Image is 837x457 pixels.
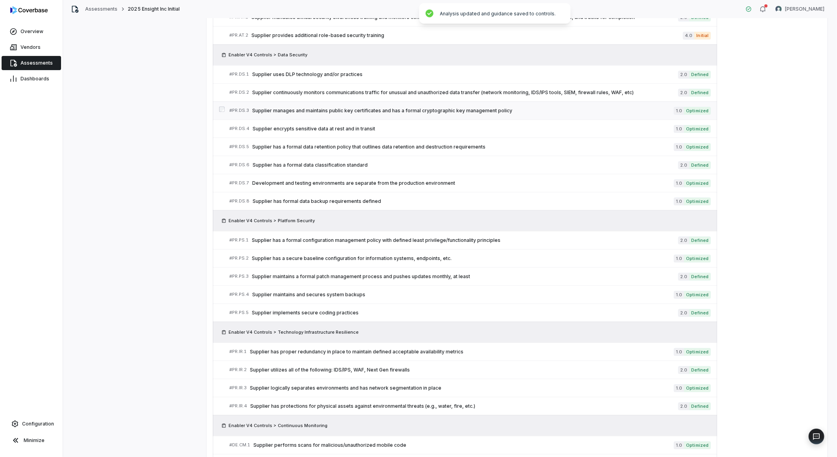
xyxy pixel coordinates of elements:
img: logo-D7KZi-bG.svg [10,6,48,14]
span: Defined [689,309,711,317]
a: Overview [2,24,61,39]
span: 2.0 [678,366,689,374]
a: #PR.AT.2Supplier provides additional role-based security training4.0Initial [229,26,711,44]
span: # PR.DS.8 [229,198,249,204]
span: Configuration [22,421,54,427]
span: Supplier has proper redundancy in place to maintain defined acceptable availability metrics [250,349,674,355]
span: Optimized [684,255,711,262]
span: # PR.IR.4 [229,403,247,409]
a: Configuration [3,417,60,431]
span: Defined [689,402,711,410]
span: Development and testing environments are separate from the production environment [252,180,674,186]
span: # PR.PS.2 [229,255,249,261]
span: Supplier has protections for physical assets against environmental threats (e.g., water, fire, etc.) [250,403,678,409]
button: Sean Wozniak avatar[PERSON_NAME] [771,3,829,15]
span: Supplier has a formal data retention policy that outlines data retention and destruction requirem... [252,144,674,150]
span: Analysis updated and guidance saved to controls. [440,11,556,17]
span: Supplier manages and maintains public key certificates and has a formal cryptographic key managem... [252,108,674,114]
span: Supplier uses DLP technology and/or practices [252,71,678,78]
a: #PR.IR.2Supplier utilizes all of the following: IDS/IPS, WAF, Next Gen firewalls2.0Defined [229,361,711,379]
span: # PR.DS.3 [229,108,249,113]
span: Supplier performs scans for malicious/unauthorized mobile code [253,442,674,448]
span: 1.0 [674,107,684,115]
span: 1.0 [674,291,684,299]
a: #PR.DS.4Supplier encrypts sensitive data at rest and in transit1.0Optimized [229,120,711,137]
a: #PR.DS.1Supplier uses DLP technology and/or practices2.0Defined [229,65,711,83]
span: Supplier implements secure coding practices [252,310,678,316]
span: Supplier maintains and secures system backups [252,292,674,298]
span: Optimized [684,441,711,449]
span: 2.0 [678,273,689,281]
a: Vendors [2,40,61,54]
a: #PR.PS.4Supplier maintains and secures system backups1.0Optimized [229,286,711,303]
span: 1.0 [674,125,684,133]
span: 2.0 [678,71,689,78]
span: # PR.DS.6 [229,162,249,168]
span: # PR.IR.1 [229,349,247,355]
span: Enabler V4 Controls > Technology Infrastructure Resilience [229,329,359,335]
span: # PR.IR.2 [229,367,247,373]
span: Defined [689,236,711,244]
span: Supplier has a secure baseline configuration for information systems, endpoints, etc. [252,255,674,262]
span: 2.0 [678,89,689,97]
span: Supplier continuously monitors communications traffic for unusual and unauthorized data transfer ... [252,89,678,96]
span: Minimize [24,437,45,444]
a: Dashboards [2,72,61,86]
span: Initial [694,32,711,39]
span: 1.0 [674,441,684,449]
span: 1.0 [674,179,684,187]
span: Supplier utilizes all of the following: IDS/IPS, WAF, Next Gen firewalls [250,367,678,373]
span: # PR.DS.7 [229,180,249,186]
span: # PR.PS.3 [229,273,249,279]
span: [PERSON_NAME] [785,6,824,12]
span: Optimized [684,125,711,133]
span: # DE.CM.1 [229,442,250,448]
span: Defined [689,71,711,78]
span: 2.0 [678,402,689,410]
span: 2.0 [678,236,689,244]
span: Enabler V4 Controls > Continuous Monitoring [229,422,327,429]
span: Optimized [684,179,711,187]
span: Supplier logically separates environments and has network segmentation in place [250,385,674,391]
a: #PR.IR.1Supplier has proper redundancy in place to maintain defined acceptable availability metri... [229,343,711,360]
span: 2.0 [678,161,689,169]
span: Optimized [684,384,711,392]
a: #PR.DS.8Supplier has formal data backup requirements defined1.0Optimized [229,192,711,210]
span: 1.0 [674,348,684,356]
span: Supplier encrypts sensitive data at rest and in transit [253,126,674,132]
span: 1.0 [674,143,684,151]
span: Optimized [684,143,711,151]
span: 2025 Ensight Inc Initial [128,6,180,12]
a: #PR.PS.5Supplier implements secure coding practices2.0Defined [229,304,711,321]
span: # PR.DS.4 [229,126,249,132]
span: 1.0 [674,384,684,392]
span: Dashboards [20,76,49,82]
span: # PR.IR.3 [229,385,247,391]
span: # PR.DS.2 [229,89,249,95]
span: 1.0 [674,255,684,262]
span: Defined [689,89,711,97]
a: #DE.CM.1Supplier performs scans for malicious/unauthorized mobile code1.0Optimized [229,436,711,454]
span: Optimized [684,107,711,115]
a: #PR.DS.5Supplier has a formal data retention policy that outlines data retention and destruction ... [229,138,711,156]
span: Supplier provides additional role-based security training [251,32,683,39]
span: # PR.PS.1 [229,237,249,243]
span: Assessments [20,60,53,66]
span: # PR.AT.2 [229,32,248,38]
a: #PR.DS.6Supplier has a formal data classification standard2.0Defined [229,156,711,174]
span: Optimized [684,348,711,356]
span: # PR.PS.5 [229,310,249,316]
span: Defined [689,161,711,169]
a: #PR.PS.3Supplier maintains a formal patch management process and pushes updates monthly, at least... [229,268,711,285]
span: 4.0 [683,32,694,39]
span: Defined [689,273,711,281]
a: #PR.DS.2Supplier continuously monitors communications traffic for unusual and unauthorized data t... [229,84,711,101]
a: #PR.DS.7Development and testing environments are separate from the production environment1.0Optim... [229,174,711,192]
span: Overview [20,28,43,35]
a: #PR.IR.4Supplier has protections for physical assets against environmental threats (e.g., water, ... [229,397,711,415]
span: Enabler V4 Controls > Platform Security [229,217,315,224]
span: Enabler V4 Controls > Data Security [229,52,307,58]
span: Supplier has formal data backup requirements defined [253,198,674,204]
button: Minimize [3,433,60,448]
span: Defined [689,366,711,374]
